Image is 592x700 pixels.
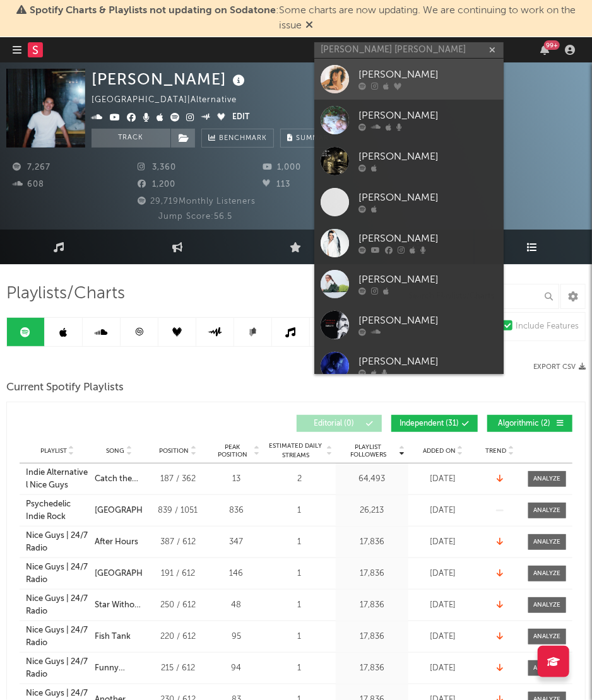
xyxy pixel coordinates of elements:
input: Search for artists [314,42,504,58]
span: Estimated Daily Streams [266,441,325,460]
span: Playlists/Charts [6,286,125,301]
div: Star Without a Sky [95,599,143,612]
span: 3,360 [138,163,176,172]
a: Psychedelic Indie Rock [26,498,88,523]
span: Song [106,447,124,455]
div: 2 [266,473,333,486]
a: Nice Guys | 24/7 Radio [26,593,88,617]
button: Algorithmic(2) [487,415,572,432]
button: Export CSV [533,363,586,371]
div: [DATE] [411,599,475,612]
div: 250 / 612 [150,599,206,612]
span: 1,000 [263,163,301,172]
div: 1 [266,599,333,612]
span: Summary [296,135,333,142]
span: Spotify Charts & Playlists not updating on Sodatone [30,6,276,16]
a: Nice Guys | 24/7 Radio [26,561,88,586]
div: 99 + [544,40,560,50]
a: [PERSON_NAME] [314,264,504,305]
div: [DATE] [411,662,475,675]
a: [PERSON_NAME] [314,100,504,141]
button: Edit [232,110,249,125]
div: 13 [213,473,260,486]
div: [PERSON_NAME] [358,354,497,370]
div: 94 [213,662,260,675]
div: 1 [266,662,333,675]
div: [PERSON_NAME] [358,108,497,124]
div: 17,836 [339,568,405,580]
span: 7,267 [13,163,50,172]
div: [PERSON_NAME] [92,69,248,90]
div: 1 [266,536,333,549]
span: 113 [263,180,290,189]
div: 17,836 [339,662,405,675]
span: Added On [423,447,456,455]
a: [PERSON_NAME] [314,59,504,100]
span: Trend [486,447,507,455]
span: Dismiss [305,21,313,31]
span: Jump Score: 56.5 [159,213,233,221]
button: Summary [280,129,340,148]
span: : Some charts are now updating. We are continuing to work on the issue [30,6,576,31]
div: Indie Alternative l Nice Guys [26,467,88,491]
span: 608 [13,180,44,189]
div: Nice Guys | 24/7 Radio [26,656,88,680]
div: 1 [266,505,333,517]
a: [PERSON_NAME] [314,223,504,264]
div: After Hours [95,536,138,549]
div: [DATE] [411,473,475,486]
div: 95 [213,631,260,643]
span: Algorithmic ( 2 ) [495,420,554,428]
div: [GEOGRAPHIC_DATA] [95,568,180,580]
div: [PERSON_NAME] [358,190,497,206]
div: 1 [266,631,333,643]
div: 1 [266,568,333,580]
a: Nice Guys | 24/7 Radio [26,530,88,554]
a: [PERSON_NAME] [314,141,504,182]
div: [DATE] [411,631,475,643]
span: Editorial ( 0 ) [305,420,363,428]
div: Fish Tank [95,631,131,643]
div: 387 / 612 [150,536,206,549]
span: Position [160,447,189,455]
div: 17,836 [339,599,405,612]
button: Editorial(0) [297,415,382,432]
div: Include Features [516,319,579,334]
button: 99+ [540,45,549,55]
span: Independent ( 31 ) [400,420,459,428]
div: [DATE] [411,505,475,517]
a: [PERSON_NAME] [314,305,504,346]
div: [PERSON_NAME] [358,272,497,288]
span: Current Spotify Playlists [6,380,124,395]
div: 839 / 1051 [150,505,206,517]
div: [DATE] [411,536,475,549]
button: Independent(31) [391,415,478,432]
div: [PERSON_NAME] [358,67,497,83]
div: [DATE] [411,568,475,580]
a: Benchmark [201,129,274,148]
span: Playlist Followers [339,443,398,458]
div: 17,836 [339,631,405,643]
div: [GEOGRAPHIC_DATA] [95,505,180,517]
span: Peak Position [213,443,252,458]
a: Nice Guys | 24/7 Radio [26,624,88,649]
a: [PERSON_NAME] [314,346,504,387]
div: 146 [213,568,260,580]
div: 215 / 612 [150,662,206,675]
div: 187 / 362 [150,473,206,486]
span: Benchmark [219,131,267,146]
div: 220 / 612 [150,631,206,643]
div: 347 [213,536,260,549]
span: 1,200 [138,180,175,189]
div: 191 / 612 [150,568,206,580]
span: 29,719 Monthly Listeners [136,197,256,206]
div: 48 [213,599,260,612]
div: 64,493 [339,473,405,486]
div: Funny Water [95,662,143,675]
div: [GEOGRAPHIC_DATA] | Alternative [92,93,251,108]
